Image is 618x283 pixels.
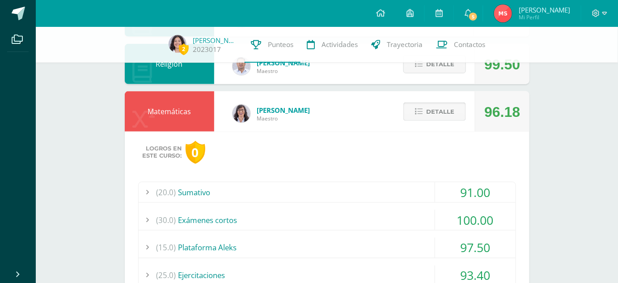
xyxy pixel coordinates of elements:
a: [PERSON_NAME] [193,36,238,45]
span: Maestro [257,67,310,75]
span: Contactos [454,40,486,49]
a: 2023017 [193,45,221,54]
span: Detalle [426,103,454,120]
span: (30.0) [157,210,176,230]
div: 96.18 [484,92,520,132]
img: b124f6f8ebcf3e86d9fe5e1614d7cd42.png [169,35,186,53]
div: 0 [186,141,205,164]
div: 99.50 [484,44,520,85]
div: 100.00 [435,210,516,230]
div: Exámenes cortos [139,210,516,230]
span: Mi Perfil [519,13,570,21]
a: Actividades [301,27,365,63]
div: Plataforma Aleks [139,238,516,258]
span: Trayectoria [387,40,423,49]
img: 15aaa72b904403ebb7ec886ca542c491.png [233,57,250,75]
span: Logros en este curso: [143,145,182,159]
div: 91.00 [435,182,516,202]
span: 5 [468,12,478,21]
span: Punteos [268,40,294,49]
div: Religión [125,44,214,84]
button: Detalle [403,55,466,73]
span: Maestro [257,115,310,122]
a: Contactos [430,27,492,63]
div: Sumativo [139,182,516,202]
a: Trayectoria [365,27,430,63]
button: Detalle [403,103,466,121]
span: 2 [179,43,189,55]
img: 11d0a4ab3c631824f792e502224ffe6b.png [233,105,250,123]
span: Actividades [322,40,358,49]
img: fb703a472bdb86d4ae91402b7cff009e.png [494,4,512,22]
div: 97.50 [435,238,516,258]
div: Matemáticas [125,91,214,132]
span: [PERSON_NAME] [519,5,570,14]
a: Punteos [245,27,301,63]
span: [PERSON_NAME] [257,106,310,115]
span: Detalle [426,56,454,73]
span: (20.0) [157,182,176,202]
span: (15.0) [157,238,176,258]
